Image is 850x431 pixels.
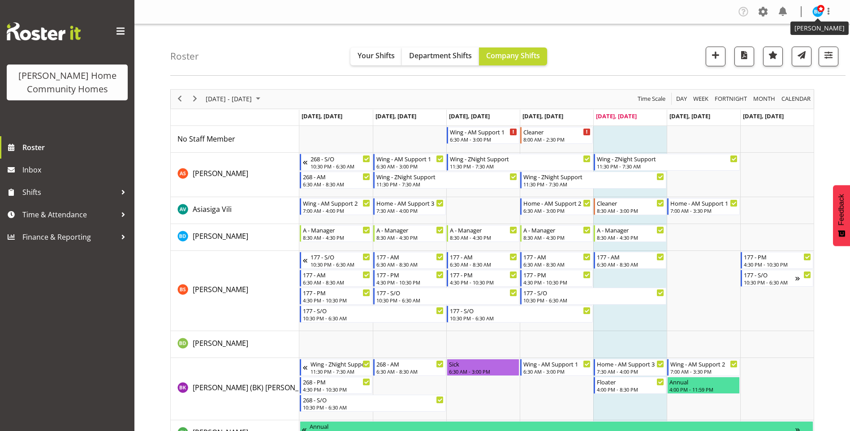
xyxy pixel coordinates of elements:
[22,208,116,221] span: Time & Attendance
[597,386,664,393] div: 4:00 PM - 8:30 PM
[743,112,784,120] span: [DATE], [DATE]
[376,225,444,234] div: A - Manager
[376,207,444,214] div: 7:30 AM - 4:00 PM
[597,154,738,163] div: Wing - ZNight Support
[523,234,591,241] div: 8:30 AM - 4:30 PM
[450,163,591,170] div: 11:30 PM - 7:30 AM
[450,234,517,241] div: 8:30 AM - 4:30 PM
[667,359,740,376] div: Brijesh (BK) Kachhadiya"s event - Wing - AM Support 2 Begin From Saturday, August 16, 2025 at 7:0...
[303,172,370,181] div: 268 - AM
[358,51,395,60] span: Your Shifts
[744,279,795,286] div: 10:30 PM - 6:30 AM
[741,270,813,287] div: Billie Sothern"s event - 177 - S/O Begin From Sunday, August 17, 2025 at 10:30:00 PM GMT+12:00 En...
[171,153,299,197] td: Arshdeep Singh resource
[450,225,517,234] div: A - Manager
[450,136,517,143] div: 6:30 AM - 3:00 PM
[597,252,664,261] div: 177 - AM
[193,382,321,393] a: [PERSON_NAME] (BK) [PERSON_NAME]
[373,252,446,269] div: Billie Sothern"s event - 177 - AM Begin From Tuesday, August 12, 2025 at 6:30:00 AM GMT+12:00 End...
[171,197,299,224] td: Asiasiga Vili resource
[594,252,666,269] div: Billie Sothern"s event - 177 - AM Begin From Friday, August 15, 2025 at 6:30:00 AM GMT+12:00 Ends...
[597,377,664,386] div: Floater
[713,93,749,104] button: Fortnight
[300,172,372,189] div: Arshdeep Singh"s event - 268 - AM Begin From Monday, August 11, 2025 at 6:30:00 AM GMT+12:00 Ends...
[479,47,547,65] button: Company Shifts
[22,163,130,177] span: Inbox
[193,284,248,295] a: [PERSON_NAME]
[523,279,591,286] div: 4:30 PM - 10:30 PM
[450,252,517,261] div: 177 - AM
[409,51,472,60] span: Department Shifts
[300,252,372,269] div: Billie Sothern"s event - 177 - S/O Begin From Sunday, August 10, 2025 at 10:30:00 PM GMT+12:00 En...
[376,359,444,368] div: 268 - AM
[833,185,850,246] button: Feedback - Show survey
[520,172,666,189] div: Arshdeep Singh"s event - Wing - ZNight Support Begin From Thursday, August 14, 2025 at 11:30:00 P...
[402,47,479,65] button: Department Shifts
[752,93,777,104] button: Timeline Month
[193,168,248,178] span: [PERSON_NAME]
[303,198,370,207] div: Wing - AM Support 2
[300,154,372,171] div: Arshdeep Singh"s event - 268 - S/O Begin From Sunday, August 10, 2025 at 10:30:00 PM GMT+12:00 En...
[523,270,591,279] div: 177 - PM
[22,230,116,244] span: Finance & Reporting
[523,172,664,181] div: Wing - ZNight Support
[675,93,689,104] button: Timeline Day
[781,93,811,104] span: calendar
[376,252,444,261] div: 177 - AM
[637,93,666,104] span: Time Scale
[376,234,444,241] div: 8:30 AM - 4:30 PM
[447,270,519,287] div: Billie Sothern"s event - 177 - PM Begin From Wednesday, August 13, 2025 at 4:30:00 PM GMT+12:00 E...
[837,194,846,225] span: Feedback
[675,93,688,104] span: Day
[447,252,519,269] div: Billie Sothern"s event - 177 - AM Begin From Wednesday, August 13, 2025 at 6:30:00 AM GMT+12:00 E...
[193,231,248,241] span: [PERSON_NAME]
[376,368,444,375] div: 6:30 AM - 8:30 AM
[450,306,591,315] div: 177 - S/O
[744,252,811,261] div: 177 - PM
[376,261,444,268] div: 6:30 AM - 8:30 AM
[303,234,370,241] div: 8:30 AM - 4:30 PM
[203,90,266,108] div: August 11 - 17, 2025
[311,368,370,375] div: 11:30 PM - 7:30 AM
[350,47,402,65] button: Your Shifts
[667,377,740,394] div: Brijesh (BK) Kachhadiya"s event - Annual Begin From Saturday, August 16, 2025 at 4:00:00 PM GMT+1...
[523,252,591,261] div: 177 - AM
[669,377,738,386] div: Annual
[734,47,754,66] button: Download a PDF of the roster according to the set date range.
[300,377,372,394] div: Brijesh (BK) Kachhadiya"s event - 268 - PM Begin From Monday, August 11, 2025 at 4:30:00 PM GMT+1...
[204,93,264,104] button: August 2025
[692,93,710,104] button: Timeline Week
[311,252,370,261] div: 177 - S/O
[193,338,248,349] a: [PERSON_NAME]
[193,204,232,214] span: Asiasiga Vili
[667,198,740,215] div: Asiasiga Vili"s event - Home - AM Support 1 Begin From Saturday, August 16, 2025 at 7:00:00 AM GM...
[22,185,116,199] span: Shifts
[520,359,593,376] div: Brijesh (BK) Kachhadiya"s event - Wing - AM Support 1 Begin From Thursday, August 14, 2025 at 6:3...
[373,172,519,189] div: Arshdeep Singh"s event - Wing - ZNight Support Begin From Tuesday, August 12, 2025 at 11:30:00 PM...
[193,383,321,392] span: [PERSON_NAME] (BK) [PERSON_NAME]
[447,225,519,242] div: Barbara Dunlop"s event - A - Manager Begin From Wednesday, August 13, 2025 at 8:30:00 AM GMT+12:0...
[597,234,664,241] div: 8:30 AM - 4:30 PM
[172,90,187,108] div: previous period
[523,225,591,234] div: A - Manager
[706,47,725,66] button: Add a new shift
[523,207,591,214] div: 6:30 AM - 3:00 PM
[303,306,444,315] div: 177 - S/O
[7,22,81,40] img: Rosterit website logo
[376,154,444,163] div: Wing - AM Support 1
[16,69,119,96] div: [PERSON_NAME] Home Community Homes
[171,224,299,251] td: Barbara Dunlop resource
[373,154,446,171] div: Arshdeep Singh"s event - Wing - AM Support 1 Begin From Tuesday, August 12, 2025 at 6:30:00 AM GM...
[523,359,591,368] div: Wing - AM Support 1
[597,359,664,368] div: Home - AM Support 3
[763,47,783,66] button: Highlight an important date within the roster.
[303,288,370,297] div: 177 - PM
[303,225,370,234] div: A - Manager
[523,261,591,268] div: 6:30 AM - 8:30 AM
[597,225,664,234] div: A - Manager
[303,315,444,322] div: 10:30 PM - 6:30 AM
[193,231,248,241] a: [PERSON_NAME]
[303,207,370,214] div: 7:00 AM - 4:00 PM
[376,172,517,181] div: Wing - ZNight Support
[520,198,593,215] div: Asiasiga Vili"s event - Home - AM Support 2 Begin From Thursday, August 14, 2025 at 6:30:00 AM GM...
